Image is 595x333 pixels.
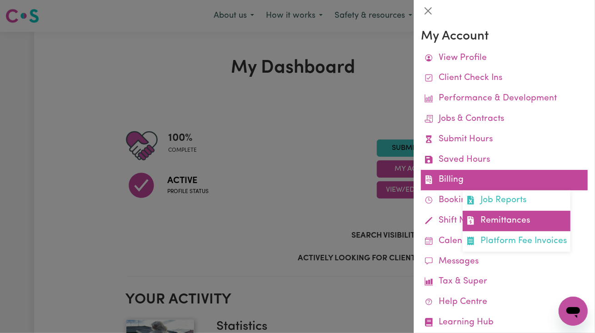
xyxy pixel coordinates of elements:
[559,297,588,326] iframe: Button to launch messaging window
[421,231,588,252] a: Calendar
[421,129,588,150] a: Submit Hours
[421,272,588,292] a: Tax & Super
[421,313,588,333] a: Learning Hub
[421,89,588,109] a: Performance & Development
[421,150,588,170] a: Saved Hours
[463,231,570,252] a: Platform Fee Invoices
[421,29,588,45] h3: My Account
[421,4,435,18] button: Close
[421,48,588,69] a: View Profile
[421,292,588,313] a: Help Centre
[421,68,588,89] a: Client Check Ins
[463,190,570,211] a: Job Reports
[421,170,588,190] a: BillingJob ReportsRemittancesPlatform Fee Invoices
[421,252,588,272] a: Messages
[463,211,570,231] a: Remittances
[421,190,588,211] a: Bookings
[421,109,588,129] a: Jobs & Contracts
[421,211,588,231] a: Shift Notes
